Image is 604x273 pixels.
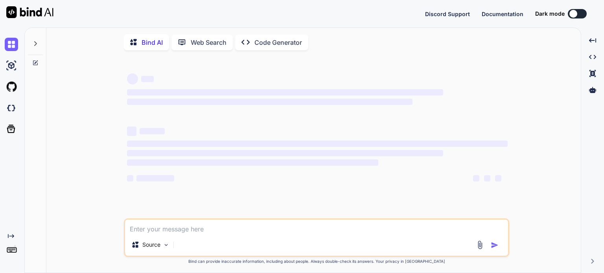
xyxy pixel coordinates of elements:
img: darkCloudIdeIcon [5,101,18,115]
span: ‌ [127,141,508,147]
span: Dark mode [535,10,565,18]
img: Pick Models [163,242,169,248]
button: Discord Support [425,10,470,18]
p: Source [142,241,160,249]
p: Web Search [191,38,226,47]
img: chat [5,38,18,51]
span: ‌ [136,175,174,181]
p: Code Generator [254,38,302,47]
span: ‌ [140,128,165,134]
span: ‌ [127,99,412,105]
span: Discord Support [425,11,470,17]
button: Documentation [482,10,523,18]
img: githubLight [5,80,18,93]
img: attachment [475,240,484,249]
span: ‌ [127,89,443,95]
span: ‌ [495,175,501,181]
img: Bind AI [6,6,53,18]
span: ‌ [484,175,490,181]
span: ‌ [127,150,443,156]
p: Bind can provide inaccurate information, including about people. Always double-check its answers.... [124,258,509,264]
span: ‌ [141,76,154,82]
img: icon [491,241,499,249]
span: ‌ [127,73,138,84]
span: ‌ [473,175,479,181]
span: ‌ [127,126,136,136]
span: Documentation [482,11,523,17]
img: ai-studio [5,59,18,72]
span: ‌ [127,175,133,181]
span: ‌ [127,159,378,166]
p: Bind AI [142,38,163,47]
